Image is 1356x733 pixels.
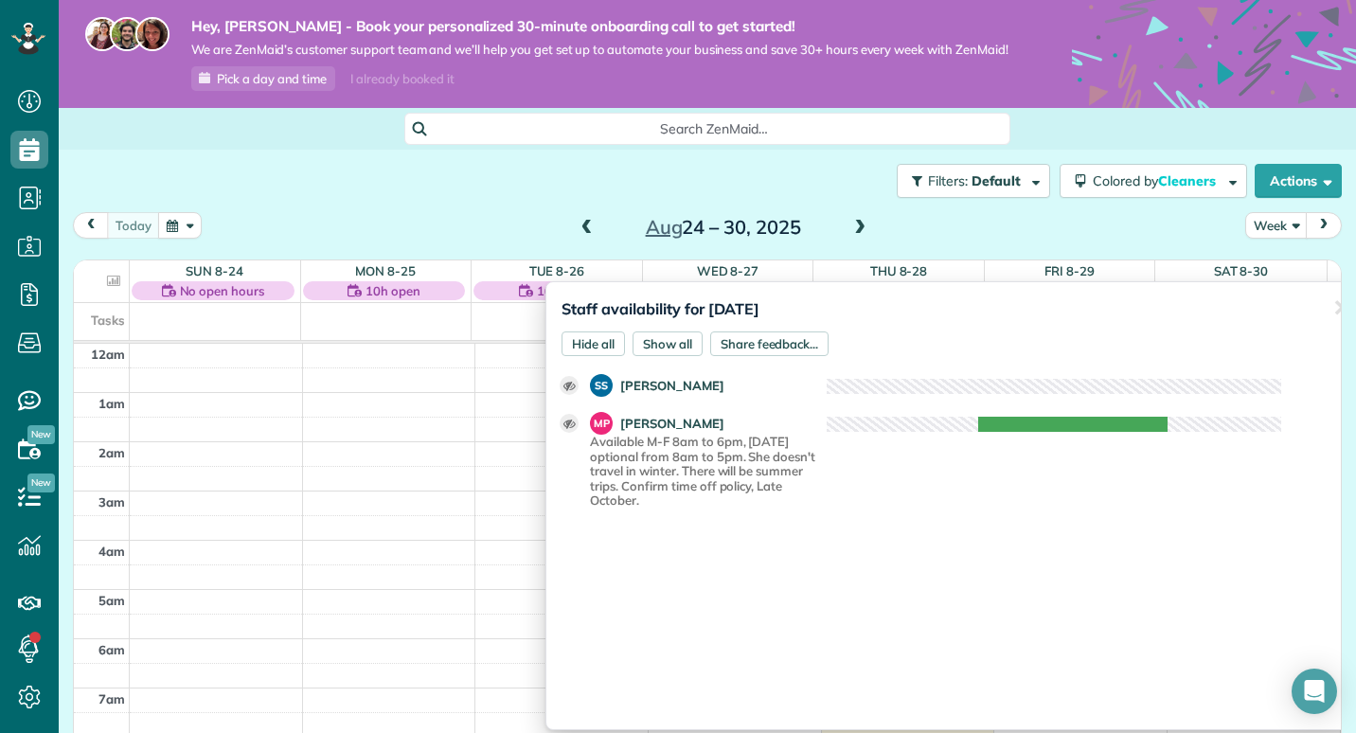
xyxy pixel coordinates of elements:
div: Available M-F 8am to 6pm, [DATE] optional from 8am to 5pm. She doesn't travel in winter. There wi... [590,435,827,509]
span: 5am [98,593,125,608]
span: New [27,425,55,444]
strong: [PERSON_NAME] [620,377,724,395]
a: Fri 8-29 [1044,263,1095,278]
button: today [107,212,160,238]
span: New [27,474,55,492]
div: Open Intercom Messenger [1292,669,1337,714]
span: Filters: [928,172,968,189]
span: 6am [98,642,125,657]
button: prev [73,212,109,238]
span: 1am [98,396,125,411]
button: next [1306,212,1342,238]
span: Pick a day and time [217,71,327,86]
div: Share feedback... [710,331,829,356]
h2: 24 – 30, 2025 [605,217,842,238]
span: Colored by [1093,172,1222,189]
span: 7am [98,691,125,706]
div: MP [590,412,613,435]
span: No open hours [180,281,265,300]
div: Hide all [562,331,625,356]
div: Show all [633,331,703,356]
a: Sun 8-24 [186,263,243,278]
button: Week [1245,212,1308,238]
a: Mon 8-25 [355,263,416,278]
button: Filters: Default [897,164,1050,198]
span: 10h open [537,281,592,300]
div: SS [590,374,613,397]
button: Colored byCleaners [1060,164,1247,198]
a: Thu 8-28 [870,263,928,278]
strong: [PERSON_NAME] [620,415,724,433]
div: I already booked it [339,67,465,91]
img: michelle-19f622bdf1676172e81f8f8fba1fb50e276960ebfe0243fe18214015130c80e4.jpg [135,17,169,51]
a: Filters: Default [887,164,1050,198]
a: Tue 8-26 [529,263,585,278]
span: 2am [98,445,125,460]
a: Pick a day and time [191,66,335,91]
button: Actions [1255,164,1342,198]
span: 4am [98,544,125,559]
span: We are ZenMaid’s customer support team and we’ll help you get set up to automate your business an... [191,42,1008,58]
a: Wed 8-27 [697,263,759,278]
img: jorge-587dff0eeaa6aab1f244e6dc62b8924c3b6ad411094392a53c71c6c4a576187d.jpg [110,17,144,51]
a: Sat 8-30 [1214,263,1269,278]
span: Default [972,172,1022,189]
span: Tasks [91,313,125,328]
span: Cleaners [1158,172,1219,189]
strong: Hey, [PERSON_NAME] - Book your personalized 30-minute onboarding call to get started! [191,17,1008,36]
span: 10h open [366,281,420,300]
span: Aug [646,215,683,239]
h3: Staff availability for [DATE] [546,301,759,318]
img: maria-72a9807cf96188c08ef61303f053569d2e2a8a1cde33d635c8a3ac13582a053d.jpg [85,17,119,51]
span: 12am [91,347,125,362]
span: 3am [98,494,125,510]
